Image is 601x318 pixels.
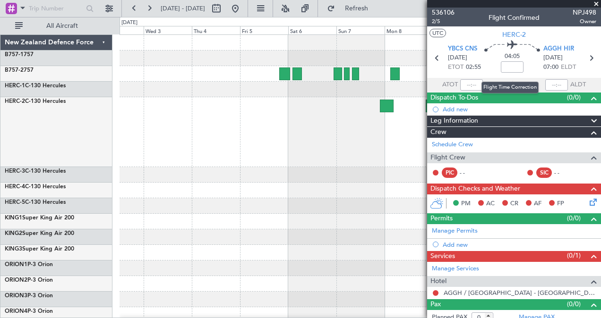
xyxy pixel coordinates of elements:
[443,105,596,113] div: Add new
[10,18,103,33] button: All Aircraft
[442,167,457,178] div: PIC
[5,99,25,104] span: HERC-2
[5,262,27,268] span: ORION1
[432,17,455,25] span: 2/5
[5,52,24,58] span: B757-1
[121,19,137,27] div: [DATE]
[5,83,66,89] a: HERC-1C-130 Hercules
[5,200,66,205] a: HERC-5C-130 Hercules
[5,200,25,205] span: HERC-5
[567,299,581,309] span: (0/0)
[510,199,518,209] span: CR
[5,293,53,299] a: ORION3P-3 Orion
[5,168,66,174] a: HERC-3C-130 Hercules
[432,8,455,17] span: 536106
[502,30,526,40] span: HERC-2
[486,199,495,209] span: AC
[448,53,467,63] span: [DATE]
[561,63,576,72] span: ELDT
[429,29,446,37] button: UTC
[5,293,27,299] span: ORION3
[5,67,24,73] span: B757-2
[543,63,558,72] span: 07:00
[5,277,27,283] span: ORION2
[144,26,192,34] div: Wed 3
[448,44,477,54] span: YBCS CNS
[5,277,53,283] a: ORION2P-3 Orion
[5,309,53,314] a: ORION4P-3 Orion
[430,92,478,103] span: Dispatch To-Dos
[570,80,586,90] span: ALDT
[5,99,66,104] a: HERC-2C-130 Hercules
[337,5,377,12] span: Refresh
[5,67,34,73] a: B757-2757
[432,226,478,236] a: Manage Permits
[240,26,288,34] div: Fri 5
[534,199,541,209] span: AF
[505,52,520,61] span: 04:05
[460,79,483,91] input: --:--
[5,184,66,190] a: HERC-4C-130 Hercules
[554,168,575,177] div: - -
[5,309,27,314] span: ORION4
[466,63,481,72] span: 02:55
[430,127,446,138] span: Crew
[461,199,471,209] span: PM
[5,215,22,221] span: KING1
[489,13,540,23] div: Flight Confirmed
[5,184,25,190] span: HERC-4
[573,8,596,17] span: NPJ498
[5,231,22,236] span: KING2
[5,262,53,268] a: ORION1P-3 Orion
[567,251,581,260] span: (0/1)
[288,26,336,34] div: Sat 6
[432,264,479,274] a: Manage Services
[430,299,441,310] span: Pax
[5,52,34,58] a: B757-1757
[430,276,446,287] span: Hotel
[95,26,144,34] div: Tue 2
[336,26,385,34] div: Sun 7
[481,82,539,93] div: Flight Time Correction
[567,92,581,102] span: (0/0)
[5,231,74,236] a: KING2Super King Air 200
[25,23,100,29] span: All Aircraft
[323,1,379,16] button: Refresh
[432,140,473,150] a: Schedule Crew
[192,26,240,34] div: Thu 4
[5,215,74,221] a: KING1Super King Air 200
[573,17,596,25] span: Owner
[543,53,563,63] span: [DATE]
[430,251,455,262] span: Services
[161,4,205,13] span: [DATE] - [DATE]
[5,246,22,252] span: KING3
[430,213,453,224] span: Permits
[29,1,83,16] input: Trip Number
[460,168,481,177] div: - -
[444,289,596,297] a: AGGH / [GEOGRAPHIC_DATA] - [GEOGRAPHIC_DATA]
[567,213,581,223] span: (0/0)
[448,63,464,72] span: ETOT
[536,167,552,178] div: SIC
[5,246,74,252] a: KING3Super King Air 200
[543,44,574,54] span: AGGH HIR
[385,26,433,34] div: Mon 8
[430,116,478,126] span: Leg Information
[442,80,458,90] span: ATOT
[557,199,564,209] span: FP
[430,152,465,163] span: Flight Crew
[430,184,520,194] span: Dispatch Checks and Weather
[5,83,25,89] span: HERC-1
[443,241,596,249] div: Add new
[5,168,25,174] span: HERC-3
